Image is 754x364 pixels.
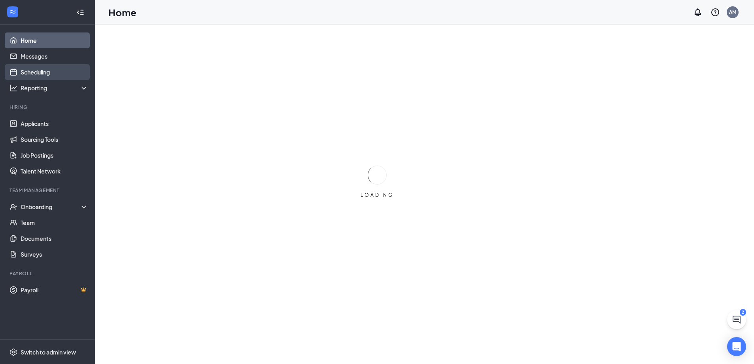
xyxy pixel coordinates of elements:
div: 2 [740,309,746,316]
svg: Settings [9,348,17,356]
div: LOADING [357,192,397,198]
div: Hiring [9,104,87,111]
svg: UserCheck [9,203,17,211]
button: ChatActive [727,310,746,329]
a: Applicants [21,116,88,131]
div: Switch to admin view [21,348,76,356]
svg: Notifications [693,8,703,17]
a: Team [21,215,88,231]
a: Sourcing Tools [21,131,88,147]
h1: Home [108,6,137,19]
svg: WorkstreamLogo [9,8,17,16]
a: Talent Network [21,163,88,179]
svg: Analysis [9,84,17,92]
a: PayrollCrown [21,282,88,298]
a: Messages [21,48,88,64]
a: Surveys [21,246,88,262]
div: Reporting [21,84,89,92]
div: Onboarding [21,203,82,211]
a: Home [21,32,88,48]
svg: ChatActive [732,315,741,324]
div: Payroll [9,270,87,277]
div: Open Intercom Messenger [727,337,746,356]
div: AM [729,9,736,15]
a: Scheduling [21,64,88,80]
a: Documents [21,231,88,246]
svg: QuestionInfo [710,8,720,17]
a: Job Postings [21,147,88,163]
svg: Collapse [76,8,84,16]
div: Team Management [9,187,87,194]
